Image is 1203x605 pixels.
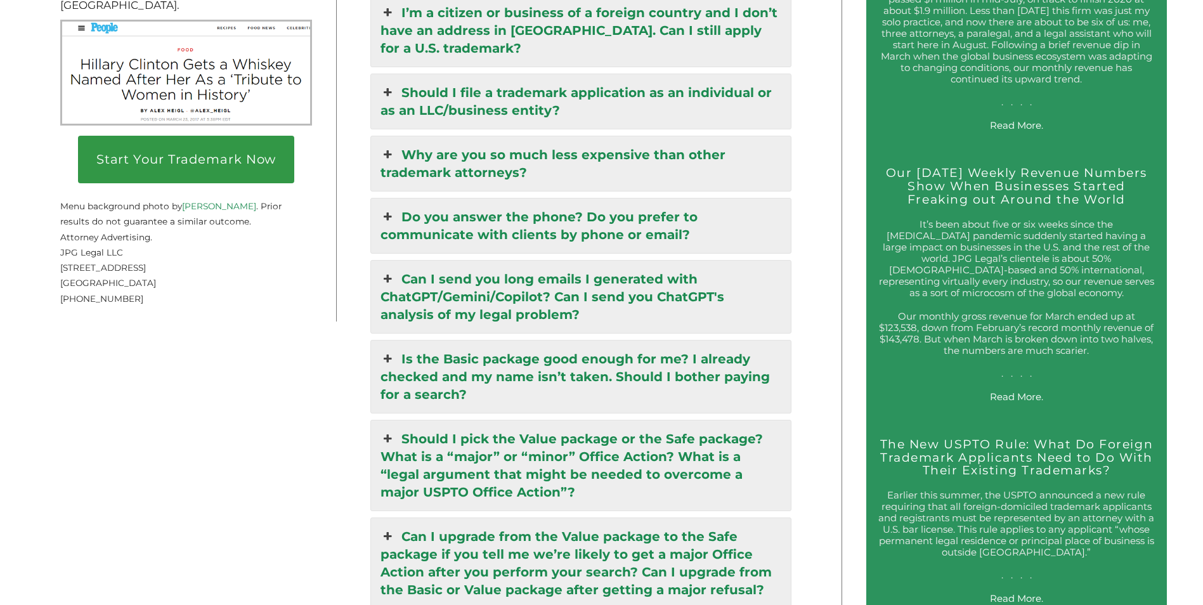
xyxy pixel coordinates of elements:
[371,341,791,413] a: Is the Basic package good enough for me? I already checked and my name isn’t taken. Should I both...
[60,278,156,288] span: [GEOGRAPHIC_DATA]
[78,136,294,183] a: Start Your Trademark Now
[60,232,152,242] span: Attorney Advertising.
[60,263,146,273] span: [STREET_ADDRESS]
[371,136,791,191] a: Why are you so much less expensive than other trademark attorneys?
[878,490,1155,581] p: Earlier this summer, the USPTO announced a new rule requiring that all foreign-domiciled trademar...
[990,592,1043,604] a: Read More.
[886,166,1147,207] a: Our [DATE] Weekly Revenue Numbers Show When Businesses Started Freaking out Around the World
[878,311,1155,379] p: Our monthly gross revenue for March ended up at $123,538, down from February’s record monthly rev...
[182,201,256,211] a: [PERSON_NAME]
[878,219,1155,299] p: It’s been about five or six weeks since the [MEDICAL_DATA] pandemic suddenly started having a lar...
[880,437,1153,478] a: The New USPTO Rule: What Do Foreign Trademark Applicants Need to Do With Their Existing Trademarks?
[60,247,123,257] span: JPG Legal LLC
[60,20,312,126] img: Rodham Rye People Screenshot
[60,186,282,227] small: Menu background photo by . Prior results do not guarantee a similar outcome.
[371,420,791,511] a: Should I pick the Value package or the Safe package? What is a “major” or “minor” Office Action? ...
[60,294,143,304] span: [PHONE_NUMBER]
[990,119,1043,131] a: Read More.
[990,391,1043,403] a: Read More.
[371,198,791,253] a: Do you answer the phone? Do you prefer to communicate with clients by phone or email?
[371,74,791,129] a: Should I file a trademark application as an individual or as an LLC/business entity?
[371,261,791,333] a: Can I send you long emails I generated with ChatGPT/Gemini/Copilot? Can I send you ChatGPT's anal...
